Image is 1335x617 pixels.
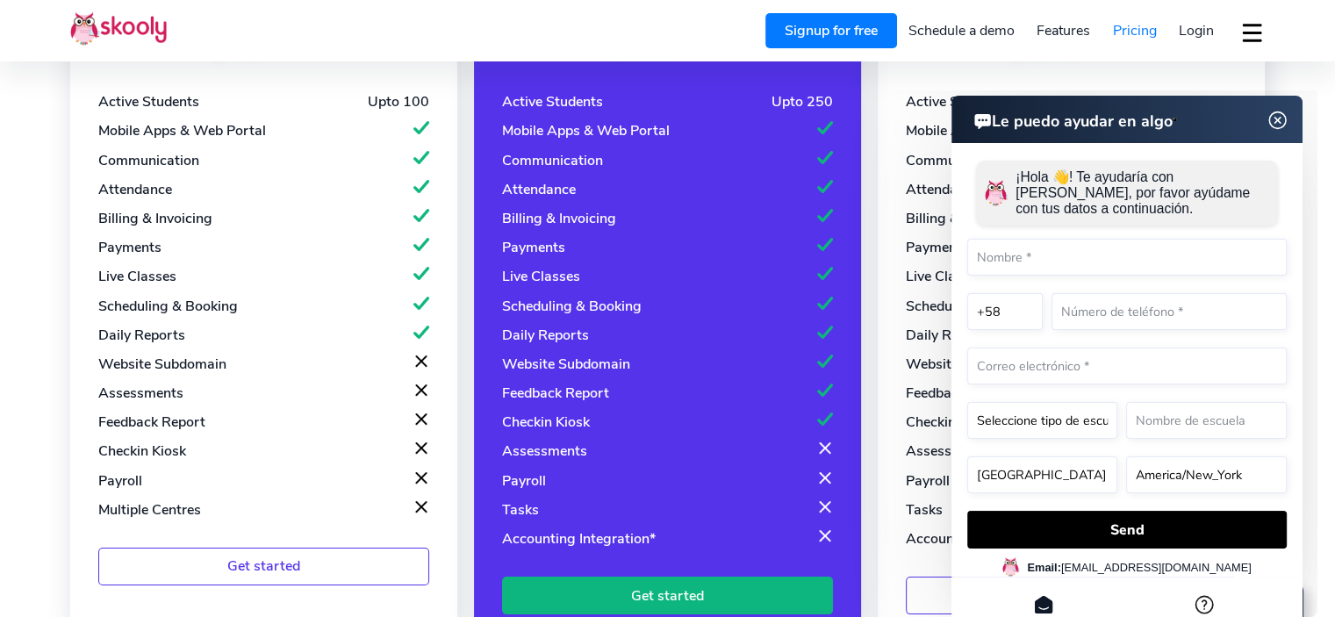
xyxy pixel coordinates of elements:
span: Pricing [1113,21,1157,40]
span: Login [1179,21,1214,40]
div: Checkin Kiosk [98,441,186,461]
div: Active Students [98,92,199,111]
div: Billing & Invoicing [98,209,212,228]
div: Communication [502,151,603,170]
div: Checkin Kiosk [502,413,590,432]
div: Assessments [98,384,183,403]
div: Payments [502,238,565,257]
div: Feedback Report [98,413,205,432]
a: Features [1025,17,1102,45]
div: Active Students [502,92,603,111]
div: Mobile Apps & Web Portal [98,121,266,140]
a: Schedule a demo [897,17,1026,45]
div: Scheduling & Booking [98,297,238,316]
div: Assessments [502,441,587,461]
div: Multiple Centres [98,500,201,520]
div: Billing & Invoicing [502,209,616,228]
div: Website Subdomain [98,355,226,374]
a: Signup for free [765,13,897,48]
div: Mobile Apps & Web Portal [502,121,670,140]
a: Get started [502,577,833,614]
a: Pricing [1102,17,1168,45]
div: Upto 250 [772,92,833,111]
div: Daily Reports [502,326,589,345]
div: Attendance [502,180,576,199]
button: dropdown menu [1239,12,1265,53]
div: Accounting Integration* [502,529,656,549]
div: Feedback Report [502,384,609,403]
div: Payroll [502,471,546,491]
div: Website Subdomain [502,355,630,374]
div: Payroll [98,471,142,491]
div: Payments [98,238,161,257]
div: Live Classes [98,267,176,286]
div: Attendance [98,180,172,199]
a: Get started [98,548,429,585]
div: Tasks [502,500,539,520]
div: Daily Reports [98,326,185,345]
img: Skooly [70,11,167,46]
div: Live Classes [502,267,580,286]
div: Communication [98,151,199,170]
a: Login [1167,17,1225,45]
div: Scheduling & Booking [502,297,642,316]
div: Upto 100 [368,92,429,111]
